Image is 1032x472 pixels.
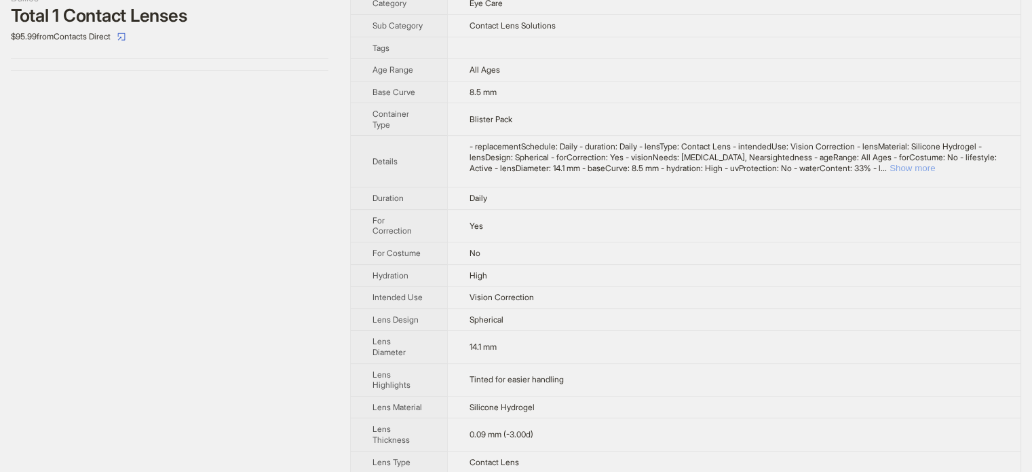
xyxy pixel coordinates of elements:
span: - replacementSchedule: Daily - duration: Daily - lensType: Contact Lens - intendedUse: Vision Cor... [470,141,997,173]
span: Lens Diameter [372,336,406,357]
span: Container Type [372,109,409,130]
span: Lens Design [372,314,419,325]
span: 0.09 mm (-3.00d) [470,429,533,439]
span: Vision Correction [470,292,534,302]
span: Details [372,156,398,166]
span: No [470,248,480,258]
span: Age Range [372,65,413,75]
span: Hydration [372,270,408,280]
span: For Correction [372,215,412,236]
div: Total 1 Contact Lenses [11,5,328,26]
span: Base Curve [372,87,415,97]
span: Sub Category [372,20,423,31]
span: 14.1 mm [470,342,497,352]
span: Tags [372,43,389,53]
span: Duration [372,193,404,203]
span: For Costume [372,248,421,258]
span: All Ages [470,65,500,75]
span: 8.5 mm [470,87,497,97]
span: Lens Highlights [372,369,410,391]
span: Blister Pack [470,114,512,124]
span: Lens Type [372,457,410,467]
button: Expand [890,163,935,173]
span: Spherical [470,314,503,325]
span: select [117,33,126,41]
span: Contact Lens Solutions [470,20,556,31]
div: $95.99 from Contacts Direct [11,26,328,48]
span: Contact Lens [470,457,519,467]
div: - replacementSchedule: Daily - duration: Daily - lensType: Contact Lens - intendedUse: Vision Cor... [470,141,999,173]
span: High [470,270,487,280]
span: Yes [470,221,483,231]
span: Tinted for easier handling [470,374,564,384]
span: Intended Use [372,292,423,302]
span: Lens Thickness [372,424,410,445]
span: Silicone Hydrogel [470,402,535,412]
span: ... [881,163,887,173]
span: Daily [470,193,487,203]
span: Lens Material [372,402,422,412]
